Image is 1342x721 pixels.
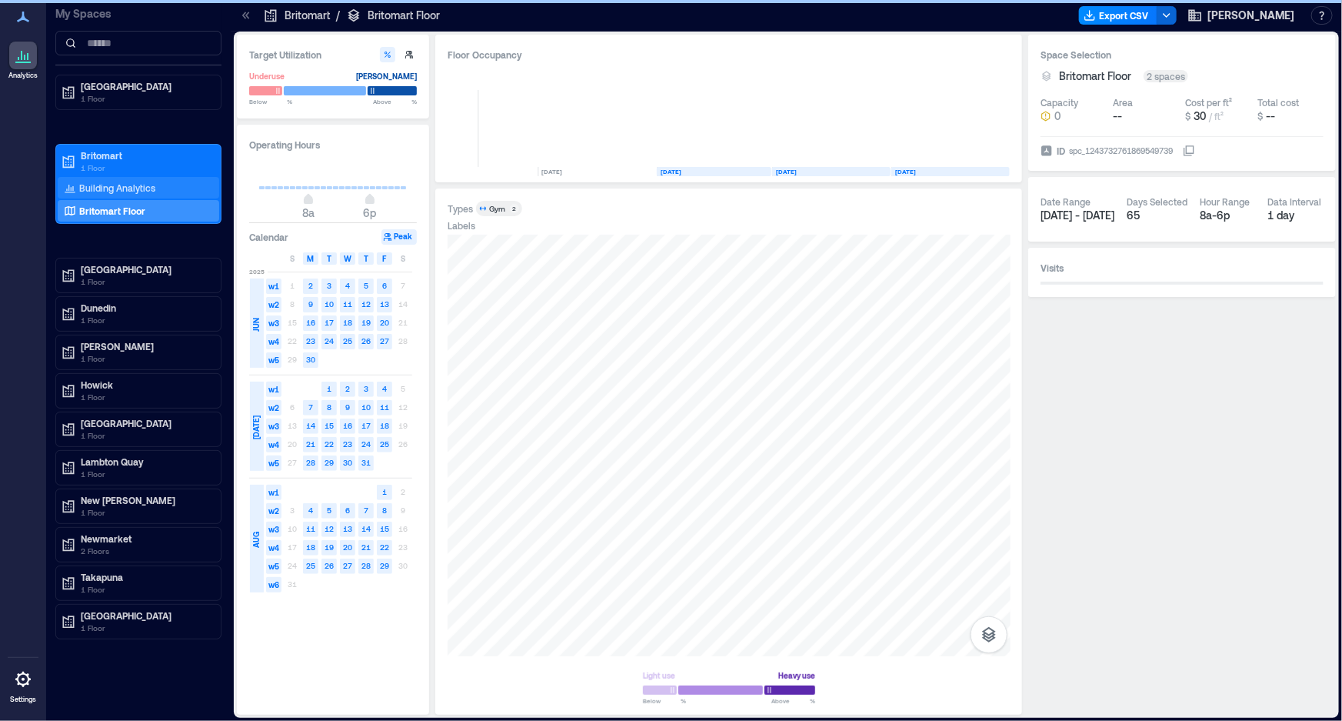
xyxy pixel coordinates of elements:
text: 22 [380,542,389,552]
div: 2 spaces [1144,70,1188,82]
text: 5 [364,281,368,290]
text: 18 [306,542,315,552]
text: 26 [361,336,371,345]
text: 11 [343,299,352,309]
div: Date Range [1041,195,1091,208]
text: 28 [306,458,315,467]
h3: Visits [1041,260,1324,275]
div: spc_1243732761869549739 [1067,143,1174,159]
text: 8 [382,506,387,515]
span: Below % [643,696,686,706]
p: [GEOGRAPHIC_DATA] [81,609,210,622]
span: 2025 [249,267,265,276]
text: 29 [380,561,389,570]
text: 20 [343,542,352,552]
div: Types [448,202,473,215]
text: 20 [380,318,389,327]
text: 24 [361,439,371,449]
p: 1 Floor [81,583,210,596]
div: Area [1113,96,1133,108]
div: Heavy use [778,668,815,683]
span: w2 [266,400,281,416]
span: Britomart Floor [1059,68,1131,84]
p: 1 Floor [81,314,210,326]
p: [PERSON_NAME] [81,340,210,352]
p: 1 Floor [81,275,210,288]
div: Gym [489,203,505,214]
span: [DATE] [250,416,262,440]
span: w5 [266,559,281,574]
div: Total cost [1257,96,1299,108]
text: 23 [306,336,315,345]
div: Underuse [249,68,285,84]
button: Peak [381,229,417,245]
text: 5 [327,506,331,515]
text: 25 [380,439,389,449]
span: w3 [266,315,281,331]
text: 11 [306,524,315,533]
div: 1 day [1268,208,1324,223]
text: 12 [325,524,334,533]
text: 19 [325,542,334,552]
p: Newmarket [81,532,210,545]
p: 1 Floor [81,506,210,519]
p: [GEOGRAPHIC_DATA] [81,263,210,275]
text: 12 [361,299,371,309]
text: 10 [325,299,334,309]
p: 1 Floor [81,622,210,634]
h3: Target Utilization [249,47,417,62]
p: 1 Floor [81,429,210,442]
text: 21 [306,439,315,449]
h3: Operating Hours [249,137,417,152]
text: 1 [327,384,331,393]
p: Britomart [285,8,330,23]
span: $ [1185,111,1190,122]
div: [PERSON_NAME] [356,68,417,84]
h3: Space Selection [1041,47,1324,62]
span: ID [1057,143,1065,159]
text: 7 [364,506,368,515]
text: 27 [380,336,389,345]
p: Dunedin [81,302,210,314]
a: Settings [5,661,42,709]
text: [DATE] [776,168,797,175]
text: 17 [361,421,371,430]
text: 3 [364,384,368,393]
p: Building Analytics [79,182,155,194]
span: S [290,252,295,265]
text: 27 [343,561,352,570]
text: [DATE] [541,168,562,175]
text: 14 [306,421,315,430]
a: Analytics [4,37,42,85]
div: 2 [510,204,519,213]
p: Takapuna [81,571,210,583]
span: 30 [1194,109,1206,122]
div: Capacity [1041,96,1078,108]
text: 10 [361,402,371,412]
button: [PERSON_NAME] [1183,3,1299,28]
p: 1 Floor [81,468,210,480]
text: 16 [306,318,315,327]
span: T [364,252,368,265]
span: AUG [250,532,262,549]
text: 9 [308,299,313,309]
text: 13 [380,299,389,309]
div: Cost per ft² [1185,96,1232,108]
p: Britomart Floor [368,8,440,23]
div: Days Selected [1127,195,1187,208]
span: -- [1113,109,1122,122]
span: 8a [302,206,315,219]
text: 4 [308,506,313,515]
span: w4 [266,437,281,452]
button: IDspc_1243732761869549739 [1183,145,1195,157]
span: Above % [373,97,417,106]
text: 21 [361,542,371,552]
text: 4 [345,281,350,290]
text: 2 [345,384,350,393]
button: Export CSV [1079,6,1157,25]
span: w3 [266,522,281,537]
h3: Calendar [249,229,288,245]
text: 25 [343,336,352,345]
text: 2 [308,281,313,290]
text: 9 [345,402,350,412]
